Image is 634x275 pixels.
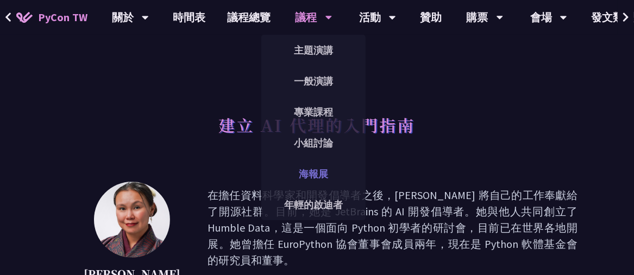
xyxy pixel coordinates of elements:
[530,10,552,24] font: 會場
[94,182,170,258] img: 卓丁豪
[208,188,577,267] font: 在擔任資料科學家和開發倡導者之後，[PERSON_NAME] 將自己的工作奉獻給了開源社群。目前，她是 JetBrains 的 AI 開發倡導者。她與他人共同創立了 Humble Data，這是...
[16,12,33,23] img: PyCon TW 2025 首頁圖標
[219,113,416,137] font: 建立 AI 代理的入門指南
[467,10,488,24] font: 購票
[294,137,333,149] font: 小組討論
[5,4,98,31] a: PyCon TW
[294,106,333,118] font: 專業課程
[420,10,442,24] font: 贊助
[228,10,271,24] font: 議程總覽
[296,10,317,24] font: 議程
[38,10,87,24] font: PyCon TW
[294,75,333,87] font: 一般演講
[284,199,343,211] font: 年輕的啟迪者
[359,10,381,24] font: 活動
[173,10,206,24] font: 時間表
[294,44,333,56] font: 主題演講
[112,10,134,24] font: 關於
[299,168,328,180] font: 海報展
